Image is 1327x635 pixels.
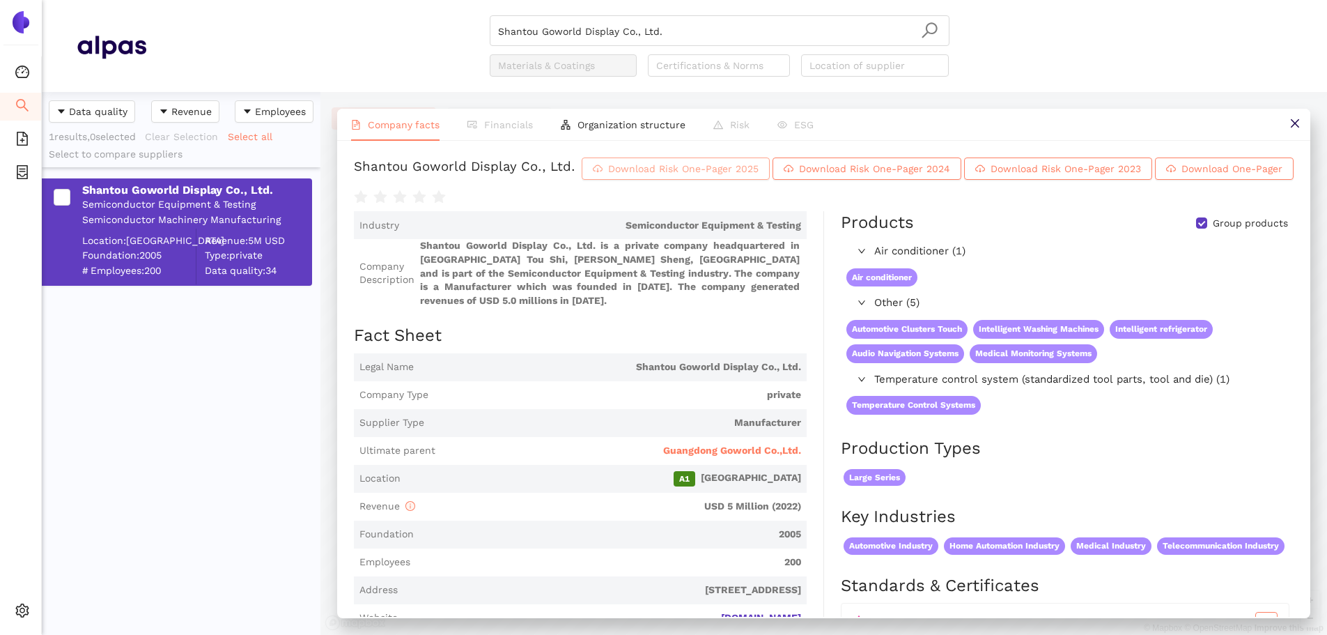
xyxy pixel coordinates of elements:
div: Location: [GEOGRAPHIC_DATA] [82,234,196,247]
span: Intelligent Washing Machines [973,320,1104,339]
div: Select to compare suppliers [49,148,313,162]
div: Air conditioner (1) [841,240,1292,263]
span: search [921,22,938,39]
div: Shantou Goworld Display Co., Ltd. [354,158,575,180]
span: cloud-download [975,164,985,175]
span: Legal Name [359,360,414,374]
span: Shantou Goworld Display Co., Ltd. [419,360,801,374]
span: Download Risk One-Pager 2023 [991,161,1141,176]
h2: Standards & Certificates [841,574,1294,598]
span: warning [853,612,865,627]
span: file-text [351,120,361,130]
span: setting [15,599,29,627]
span: Employees [255,104,306,119]
span: Medical Industry [1071,537,1151,555]
button: cloud-download [1255,612,1278,634]
span: Risk [730,119,750,130]
span: Organization structure [577,119,685,130]
span: private [434,388,801,402]
span: Data quality [69,104,127,119]
span: Supplier Type [359,416,424,430]
span: Download Risk One-Pager 2025 [608,161,759,176]
span: Company Description [359,260,414,287]
button: cloud-downloadDownload One-Pager [1155,158,1294,180]
span: caret-down [56,107,66,118]
span: Download One-Pager [1181,161,1282,176]
span: cloud-download [1166,164,1176,175]
div: ISO 13485:2016 [876,612,1278,634]
span: Employees [359,556,410,569]
span: Automotive Industry [844,537,938,555]
span: info-circle [405,501,415,511]
div: Semiconductor Machinery Manufacturing [82,213,311,227]
span: star [354,190,368,204]
span: right [857,298,866,307]
span: Foundation: 2005 [82,249,196,263]
img: Logo [10,11,32,33]
span: Group products [1207,217,1294,231]
span: Revenue [359,500,415,512]
span: warning [713,120,723,130]
span: Location [359,472,401,486]
button: cloud-downloadDownload Risk One-Pager 2025 [582,158,770,180]
span: USD 5 Million (2022) [421,500,801,514]
span: Intelligent refrigerator [1110,320,1213,339]
button: cloud-downloadDownload Risk One-Pager 2023 [964,158,1152,180]
span: caret-down [242,107,252,118]
span: Select all [228,129,272,144]
span: # Employees: 200 [82,263,196,277]
span: ESG [794,119,814,130]
span: Ultimate parent [359,444,435,458]
span: Address [359,583,398,597]
div: Temperature control system (standardized tool parts, tool and die) (1) [841,369,1292,391]
h2: Key Industries [841,505,1294,529]
span: dashboard [15,60,29,88]
span: 2005 [419,528,801,542]
span: [GEOGRAPHIC_DATA] [406,471,801,487]
span: cloud-download [784,164,793,175]
img: Homepage [77,29,146,64]
h2: Fact Sheet [354,324,807,348]
button: Select all [227,125,281,148]
span: Automotive Clusters Touch [846,320,968,339]
span: close [1289,118,1301,129]
span: Company facts [368,119,440,130]
span: file-add [15,127,29,155]
div: Products [841,211,914,235]
span: Company Type [359,388,428,402]
span: Medical Monitoring Systems [970,344,1097,363]
span: Air conditioner [846,268,917,287]
span: 200 [416,556,801,569]
div: Semiconductor Equipment & Testing [82,198,311,212]
span: star [393,190,407,204]
button: caret-downEmployees [235,100,313,123]
span: Home Automation Industry [944,537,1065,555]
span: Other (5) [874,295,1287,312]
span: Large Series [844,469,906,487]
span: apartment [561,120,571,130]
div: Other (5) [841,292,1292,314]
span: A1 [674,471,695,487]
span: Guangdong Goworld Co.,Ltd. [663,444,801,458]
span: Type: private [205,249,311,263]
button: caret-downRevenue [151,100,219,123]
button: cloud-downloadDownload Risk One-Pager 2024 [773,158,961,180]
span: Air conditioner (1) [874,243,1287,260]
span: fund-view [467,120,477,130]
span: Download Risk One-Pager 2024 [799,161,950,176]
span: Telecommunication Industry [1157,537,1285,555]
span: star [432,190,446,204]
span: 1 results, 0 selected [49,131,136,142]
span: cloud-download [593,164,603,175]
span: Audio Navigation Systems [846,344,964,363]
span: Foundation [359,528,414,542]
span: Industry [359,219,399,233]
button: Clear Selection [144,125,227,148]
span: Shantou Goworld Display Co., Ltd. is a private company headquartered in [GEOGRAPHIC_DATA] Tou Shi... [420,239,801,307]
div: Shantou Goworld Display Co., Ltd. [82,183,311,198]
button: caret-downData quality [49,100,135,123]
span: Data quality: 34 [205,263,311,277]
span: eye [777,120,787,130]
span: Manufacturer [430,416,801,430]
span: right [857,375,866,383]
